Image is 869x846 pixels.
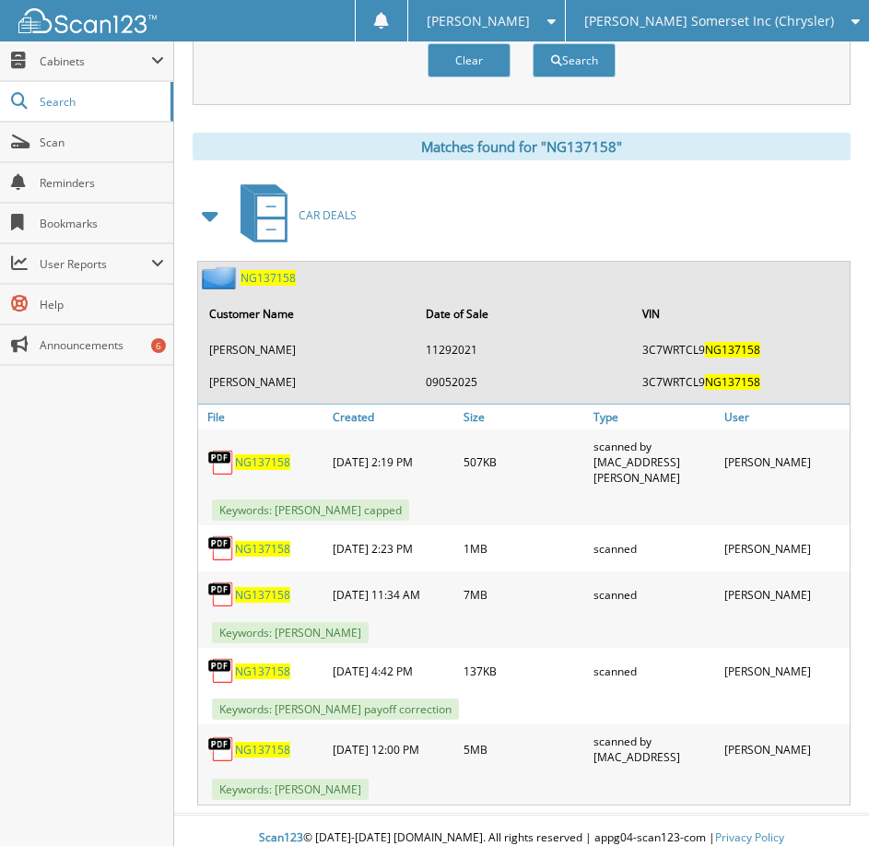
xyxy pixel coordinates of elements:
[207,657,235,685] img: PDF.png
[200,335,415,365] td: [PERSON_NAME]
[705,374,760,390] span: NG137158
[720,405,850,429] a: User
[459,434,589,490] div: 507KB
[328,434,458,490] div: [DATE] 2:19 PM
[459,652,589,689] div: 137KB
[40,297,164,312] span: Help
[299,207,357,223] span: CAR DEALS
[589,434,719,490] div: scanned by [MAC_ADDRESS][PERSON_NAME]
[417,367,631,397] td: 09052025
[212,699,459,720] span: Keywords: [PERSON_NAME] payoff correction
[328,405,458,429] a: Created
[235,742,290,758] a: NG137158
[328,530,458,567] div: [DATE] 2:23 PM
[212,622,369,643] span: Keywords: [PERSON_NAME]
[328,576,458,613] div: [DATE] 11:34 AM
[207,535,235,562] img: PDF.png
[207,735,235,763] img: PDF.png
[584,16,834,27] span: [PERSON_NAME] Somerset Inc (Chrysler)
[18,8,157,33] img: scan123-logo-white.svg
[720,729,850,770] div: [PERSON_NAME]
[200,295,415,333] th: Customer Name
[428,43,511,77] button: Clear
[40,53,151,69] span: Cabinets
[193,133,851,160] div: Matches found for "NG137158"
[417,295,631,333] th: Date of Sale
[720,530,850,567] div: [PERSON_NAME]
[200,367,415,397] td: [PERSON_NAME]
[40,135,164,150] span: Scan
[459,729,589,770] div: 5MB
[589,652,719,689] div: scanned
[589,405,719,429] a: Type
[207,449,235,476] img: PDF.png
[459,576,589,613] div: 7MB
[533,43,616,77] button: Search
[40,94,161,110] span: Search
[633,295,848,333] th: VIN
[417,335,631,365] td: 11292021
[328,729,458,770] div: [DATE] 12:00 PM
[589,530,719,567] div: scanned
[40,175,164,191] span: Reminders
[198,405,328,429] a: File
[241,270,296,286] a: NG137158
[40,216,164,231] span: Bookmarks
[40,256,151,272] span: User Reports
[589,729,719,770] div: scanned by [MAC_ADDRESS]
[427,16,530,27] span: [PERSON_NAME]
[777,758,869,846] iframe: Chat Widget
[705,342,760,358] span: NG137158
[235,587,290,603] a: NG137158
[633,367,848,397] td: 3C7WRTCL9
[720,434,850,490] div: [PERSON_NAME]
[202,266,241,289] img: folder2.png
[235,541,290,557] a: NG137158
[259,829,303,845] span: Scan123
[459,405,589,429] a: Size
[40,337,164,353] span: Announcements
[328,652,458,689] div: [DATE] 4:42 PM
[459,530,589,567] div: 1MB
[715,829,784,845] a: Privacy Policy
[633,335,848,365] td: 3C7WRTCL9
[589,576,719,613] div: scanned
[212,499,409,521] span: Keywords: [PERSON_NAME] capped
[151,338,166,353] div: 6
[720,652,850,689] div: [PERSON_NAME]
[212,779,369,800] span: Keywords: [PERSON_NAME]
[720,576,850,613] div: [PERSON_NAME]
[235,454,290,470] a: NG137158
[229,179,357,252] a: CAR DEALS
[235,664,290,679] a: NG137158
[207,581,235,608] img: PDF.png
